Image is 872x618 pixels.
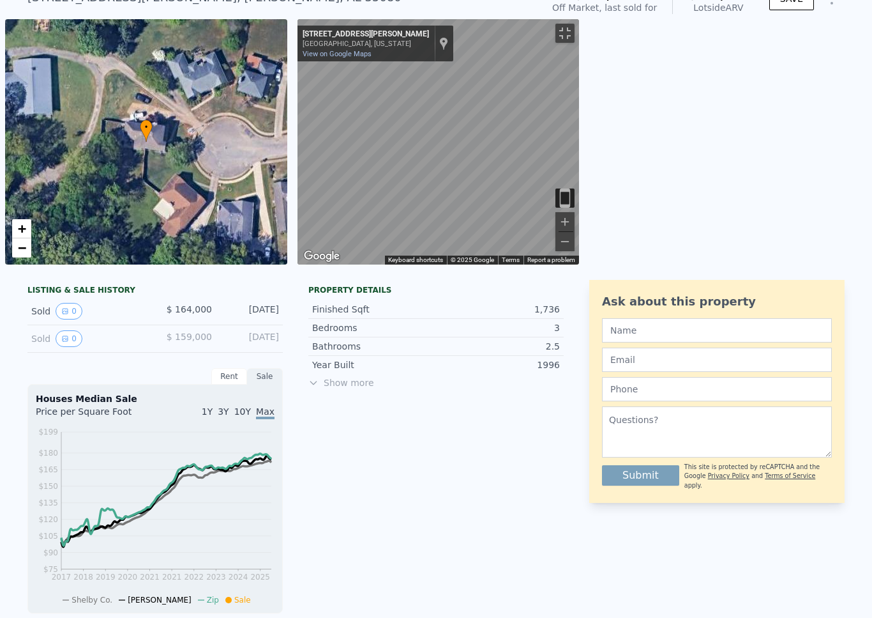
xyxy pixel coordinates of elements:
button: Submit [602,465,679,486]
tspan: 2020 [118,573,138,582]
a: Terms of Service [765,472,815,479]
tspan: 2022 [184,573,204,582]
input: Name [602,318,832,343]
span: • [140,121,153,133]
div: 1,736 [436,303,560,316]
a: Terms (opens in new tab) [502,256,520,263]
a: View on Google Maps [303,50,372,58]
tspan: 2021 [140,573,160,582]
tspan: $150 [38,482,58,491]
span: Shelby Co. [71,596,112,605]
div: 3 [436,321,560,334]
a: Privacy Policy [708,472,749,479]
tspan: $135 [38,498,58,507]
div: Off Market, last sold for [552,1,657,14]
span: 3Y [218,406,229,417]
div: Finished Sqft [312,303,436,316]
tspan: 2019 [96,573,116,582]
span: 1Y [202,406,213,417]
tspan: $165 [38,465,58,474]
div: Price per Square Foot [36,405,155,426]
div: [DATE] [222,330,279,347]
button: Keyboard shortcuts [388,256,443,265]
span: $ 159,000 [167,332,212,342]
div: Map [297,19,580,265]
input: Phone [602,377,832,401]
span: Show more [308,376,564,389]
div: Ask about this property [602,293,832,311]
div: Bedrooms [312,321,436,334]
tspan: $90 [43,548,58,557]
div: Street View [297,19,580,265]
tspan: $75 [43,565,58,574]
span: $ 164,000 [167,304,212,314]
button: Zoom in [555,212,575,231]
tspan: 2023 [206,573,226,582]
div: LISTING & SALE HISTORY [27,285,283,298]
img: Google [301,248,343,265]
button: View historical data [56,330,82,347]
a: Show location on map [439,36,448,50]
span: − [18,240,26,256]
div: • [140,120,153,142]
div: Sold [31,303,145,320]
tspan: 2018 [73,573,93,582]
tspan: 2017 [52,573,71,582]
tspan: 2025 [250,573,270,582]
tspan: 2024 [229,573,248,582]
div: Property details [308,285,564,295]
tspan: $199 [38,428,58,436]
a: Zoom in [12,219,31,238]
span: © 2025 Google [451,256,494,263]
button: Zoom out [555,232,575,251]
span: Zip [207,596,219,605]
div: This site is protected by reCAPTCHA and the Google and apply. [684,463,832,490]
tspan: $105 [38,532,58,541]
div: Sold [31,330,145,347]
div: [GEOGRAPHIC_DATA], [US_STATE] [303,40,429,48]
div: 1996 [436,359,560,371]
div: Houses Median Sale [36,392,274,405]
a: Zoom out [12,238,31,258]
div: Lotside ARV [688,1,749,14]
span: [PERSON_NAME] [128,596,192,605]
input: Email [602,348,832,372]
div: Sale [247,368,283,385]
div: [DATE] [222,303,279,320]
div: 2.5 [436,340,560,353]
button: View historical data [56,303,82,320]
div: Rent [211,368,247,385]
span: + [18,220,26,236]
a: Report a problem [527,256,575,263]
div: Bathrooms [312,340,436,353]
button: Toggle motion tracking [555,189,575,208]
div: [STREET_ADDRESS][PERSON_NAME] [303,29,429,40]
tspan: $180 [38,449,58,458]
span: 10Y [234,406,251,417]
span: Max [256,406,274,419]
tspan: $120 [38,515,58,524]
button: Toggle fullscreen view [555,24,575,43]
tspan: 2021 [162,573,182,582]
span: Sale [234,596,251,605]
a: Open this area in Google Maps (opens a new window) [301,248,343,265]
div: Year Built [312,359,436,371]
